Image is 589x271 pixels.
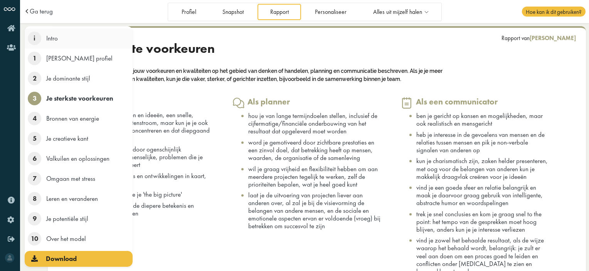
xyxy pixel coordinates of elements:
[28,232,41,246] span: 10
[416,183,543,207] span: vind je een goede sfeer en relatie belangrijk en maak je daarvoor graag gebruik van intelligente,...
[28,212,41,226] span: 9
[46,134,88,143] span: Je creatieve kant
[46,114,99,123] span: Bronnen van energie
[46,94,113,103] span: Je sterkste voorkeuren
[46,214,88,223] span: Je potentiële stijl
[80,145,203,169] span: word je uitgedaagd door ogenschijnlijk onoplosbare, liefst menselijke, problemen die je scherpzin...
[501,34,576,42] div: Rapport van
[30,8,53,15] a: Ga terug
[530,34,576,42] span: [PERSON_NAME]
[64,66,450,84] div: In dit hoofdstuk worden jouw voorkeuren en kwaliteiten op het gebied van denken of handelen, plan...
[248,191,380,230] span: laat je de uitvoering van projecten liever aan anderen over, al zal je bij de visievorming de bel...
[248,138,374,162] span: word je gemotiveerd door zichtbare prestaties en een zinvol doel, dat betrekking heeft op mensen,...
[233,97,382,108] h3: Als planner
[28,192,41,205] span: 8
[28,172,41,185] span: 7
[28,152,41,165] span: 6
[416,157,548,180] span: kun je charismatisch zijn, zaken helder presenteren, met oog voor de belangen van anderen kun je ...
[28,52,41,65] span: 1
[248,165,378,189] span: wil je graag vrijheid en flexibiliteit hebben om aan meerdere projecten tegelijk te werken, zelf ...
[28,92,41,105] span: 3
[416,210,542,234] span: trek je snel conclusies en kom je graag snel to the point: het tempo van de gesprekken moet hoog ...
[401,97,550,108] h3: Als een communicator
[210,4,256,20] a: Snapshot
[373,9,422,15] span: Alles uit mijzelf halen
[169,4,209,20] a: Profiel
[28,32,41,45] span: i
[46,194,98,203] span: Leren en veranderen
[28,132,41,145] span: 5
[46,154,109,163] span: Valkuilen en oplossingen
[416,130,545,154] span: heb je interesse in de gevoelens van mensen en de relaties tussen mensen en pik je non-verbale si...
[46,174,95,183] span: Omgaan met stress
[303,4,359,20] a: Personaliseer
[46,234,86,243] span: Over het model
[64,97,213,108] h3: Als denker
[46,54,113,62] span: [PERSON_NAME] profiel
[257,4,301,20] a: Rapport
[46,34,58,42] span: Intro
[25,251,133,267] a: Download
[28,112,41,125] span: 4
[46,74,90,82] span: Je dominante stijl
[80,172,206,188] span: breng je graag trends en ontwikkelingen in kaart, cijfermatig of visueel
[28,72,41,85] span: 2
[248,111,377,135] span: hou je van lange termijndoelen stellen, inclusief de cijfermatige/financiële onderbouwing van het...
[80,111,210,142] span: heb jij veel gedachten en ideeën, een snelle, associatieve gedachtenstroom, maar kun je je ook op...
[46,254,77,263] span: Download
[80,201,194,217] span: ben je op zoek naar de diepere betekenis en bestemming van zaken
[522,7,585,17] span: Hoe kan ik dit gebruiken?
[81,41,215,57] span: Je sterkste voorkeuren
[416,111,543,128] span: ben je gericht op kansen en mogelijkheden, maar ook realistisch en mensgericht
[360,4,440,20] a: Alles uit mijzelf halen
